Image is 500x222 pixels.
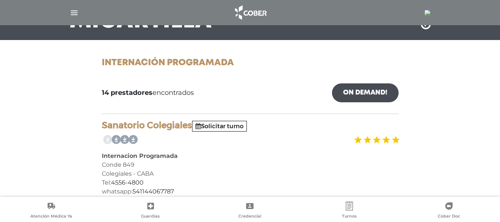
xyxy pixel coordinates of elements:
[231,4,270,21] img: logo_cober_home-white.png
[132,188,174,195] a: 541144067787
[30,213,72,220] span: Atención Médica Ya
[102,120,399,131] h4: Sanatorio Colegiales
[102,88,194,98] span: encontrados
[111,179,144,186] a: 4556-4800
[300,202,399,221] a: Turnos
[102,58,399,69] h1: Internación Programada
[399,202,499,221] a: Cober Doc
[238,213,261,220] span: Credencial
[200,202,300,221] a: Credencial
[102,187,399,196] div: whatsapp:
[102,152,178,159] b: Internacion Programada
[141,213,160,220] span: Guardias
[102,169,399,178] div: Colegiales - CABA
[353,132,400,148] img: estrellas_badge.png
[102,178,399,187] div: Tel:
[70,8,79,17] img: Cober_menu-lines-white.svg
[438,213,460,220] span: Cober Doc
[195,123,244,130] a: Solicitar turno
[102,89,152,97] b: 14 prestadores
[102,160,399,169] div: Conde 849
[332,83,399,102] a: On Demand!
[101,202,201,221] a: Guardias
[425,10,430,16] img: 24613
[1,202,101,221] a: Atención Médica Ya
[342,213,357,220] span: Turnos
[70,12,212,31] h3: Mi Cartilla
